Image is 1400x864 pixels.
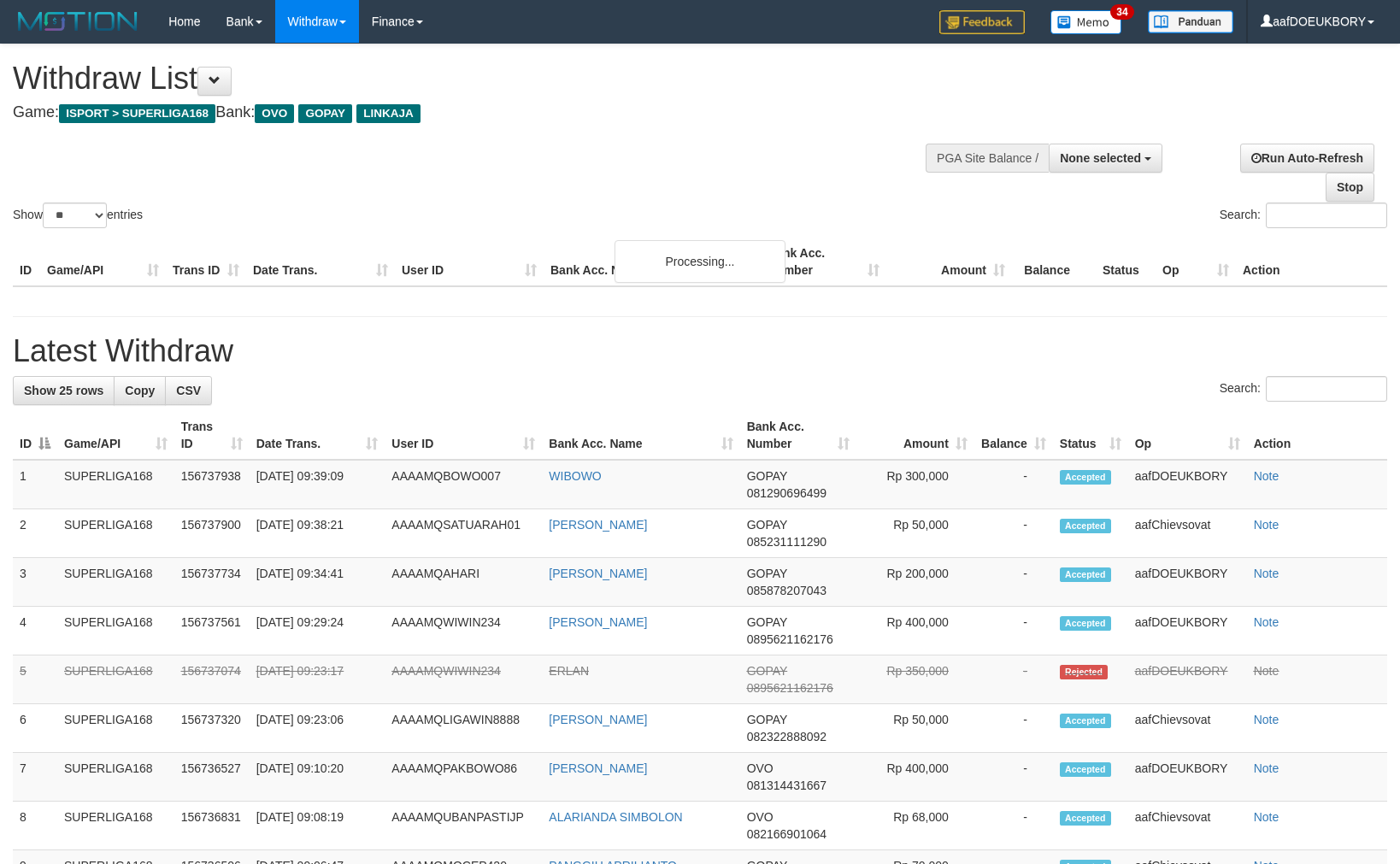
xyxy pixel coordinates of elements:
[1220,376,1387,402] label: Search:
[174,558,250,607] td: 156737734
[174,753,250,802] td: 156736527
[174,655,250,704] td: 156737074
[385,753,542,802] td: AAAAMQPAKBOWO86
[356,104,421,123] span: LINKAJA
[1326,173,1374,202] a: Stop
[385,607,542,655] td: AAAAMQWIWIN234
[13,607,57,655] td: 4
[1156,238,1236,286] th: Op
[174,509,250,558] td: 156737900
[1110,4,1133,20] span: 34
[615,240,785,283] div: Processing...
[1053,411,1128,460] th: Status: activate to sort column ascending
[13,704,57,753] td: 6
[549,469,601,483] a: WIBOWO
[974,460,1053,509] td: -
[856,753,974,802] td: Rp 400,000
[250,558,385,607] td: [DATE] 09:34:41
[250,607,385,655] td: [DATE] 09:29:24
[542,411,739,460] th: Bank Acc. Name: activate to sort column ascending
[747,486,826,500] span: Copy 081290696499 to clipboard
[549,567,647,580] a: [PERSON_NAME]
[174,460,250,509] td: 156737938
[1060,567,1111,582] span: Accepted
[740,411,857,460] th: Bank Acc. Number: activate to sort column ascending
[747,535,826,549] span: Copy 085231111290 to clipboard
[1254,810,1279,824] a: Note
[761,238,886,286] th: Bank Acc. Number
[59,104,215,123] span: ISPORT > SUPERLIGA168
[166,238,246,286] th: Trans ID
[57,704,174,753] td: SUPERLIGA168
[1128,753,1247,802] td: aafDOEUKBORY
[13,558,57,607] td: 3
[176,384,201,397] span: CSV
[974,558,1053,607] td: -
[1254,713,1279,726] a: Note
[1050,10,1122,34] img: Button%20Memo.svg
[544,238,761,286] th: Bank Acc. Name
[250,655,385,704] td: [DATE] 09:23:17
[13,9,143,34] img: MOTION_logo.png
[1060,519,1111,533] span: Accepted
[974,509,1053,558] td: -
[57,558,174,607] td: SUPERLIGA168
[1254,518,1279,532] a: Note
[1128,607,1247,655] td: aafDOEUKBORY
[1128,802,1247,850] td: aafChievsovat
[1128,509,1247,558] td: aafChievsovat
[13,655,57,704] td: 5
[250,411,385,460] th: Date Trans.: activate to sort column ascending
[974,704,1053,753] td: -
[747,810,774,824] span: OVO
[13,460,57,509] td: 1
[747,713,787,726] span: GOPAY
[13,238,40,286] th: ID
[926,144,1049,173] div: PGA Site Balance /
[1096,238,1156,286] th: Status
[1128,411,1247,460] th: Op: activate to sort column ascending
[385,802,542,850] td: AAAAMQUBANPASTIJP
[1060,714,1111,728] span: Accepted
[1128,460,1247,509] td: aafDOEUKBORY
[13,509,57,558] td: 2
[250,460,385,509] td: [DATE] 09:39:09
[1128,558,1247,607] td: aafDOEUKBORY
[747,827,826,841] span: Copy 082166901064 to clipboard
[385,411,542,460] th: User ID: activate to sort column ascending
[856,460,974,509] td: Rp 300,000
[747,584,826,597] span: Copy 085878207043 to clipboard
[174,607,250,655] td: 156737561
[174,802,250,850] td: 156736831
[1128,655,1247,704] td: aafDOEUKBORY
[1254,567,1279,580] a: Note
[1220,203,1387,228] label: Search:
[13,62,916,96] h1: Withdraw List
[1060,151,1141,165] span: None selected
[57,460,174,509] td: SUPERLIGA168
[385,558,542,607] td: AAAAMQAHARI
[40,238,166,286] th: Game/API
[57,411,174,460] th: Game/API: activate to sort column ascending
[1060,762,1111,777] span: Accepted
[747,469,787,483] span: GOPAY
[385,460,542,509] td: AAAAMQBOWO007
[747,779,826,792] span: Copy 081314431667 to clipboard
[13,203,143,228] label: Show entries
[974,607,1053,655] td: -
[250,509,385,558] td: [DATE] 09:38:21
[385,509,542,558] td: AAAAMQSATUARAH01
[1254,615,1279,629] a: Note
[1254,664,1279,678] a: Note
[1060,811,1111,826] span: Accepted
[747,518,787,532] span: GOPAY
[856,558,974,607] td: Rp 200,000
[747,615,787,629] span: GOPAY
[250,704,385,753] td: [DATE] 09:23:06
[1266,203,1387,228] input: Search:
[747,761,774,775] span: OVO
[549,810,682,824] a: ALARIANDA SIMBOLON
[747,567,787,580] span: GOPAY
[57,655,174,704] td: SUPERLIGA168
[13,334,1387,368] h1: Latest Withdraw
